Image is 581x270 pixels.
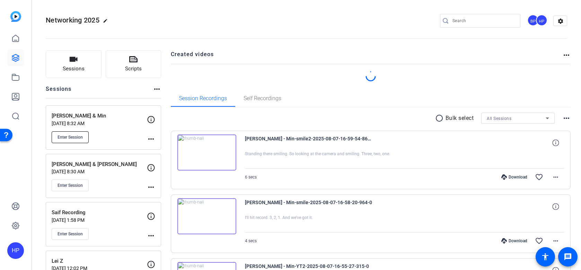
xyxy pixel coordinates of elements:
[52,180,89,191] button: Enter Session
[245,175,257,180] span: 6 secs
[46,16,99,24] span: Networking 2025
[58,134,83,140] span: Enter Session
[552,237,560,245] mat-icon: more_horiz
[171,50,563,64] h2: Created videos
[564,253,572,261] mat-icon: message
[245,198,373,215] span: [PERSON_NAME] - Min-smile-2025-08-07-16-58-20-964-0
[52,121,147,126] p: [DATE] 8:32 AM
[52,112,147,120] p: [PERSON_NAME] & Min
[177,198,236,234] img: thumb-nail
[58,231,83,237] span: Enter Session
[536,15,548,27] ngx-avatar: Hit Play
[452,17,515,25] input: Search
[63,65,85,73] span: Sessions
[52,209,147,217] p: Saif Recording
[554,16,567,26] mat-icon: settings
[541,253,549,261] mat-icon: accessibility
[52,257,147,265] p: Lei Z
[103,18,111,27] mat-icon: edit
[7,242,24,259] div: HP
[106,50,161,78] button: Scripts
[245,134,373,151] span: [PERSON_NAME] - Min-smile2-2025-08-07-16-59-54-868-0
[552,173,560,181] mat-icon: more_horiz
[535,173,543,181] mat-icon: favorite_border
[46,50,102,78] button: Sessions
[562,51,571,59] mat-icon: more_horiz
[536,15,547,26] div: HP
[527,15,539,27] ngx-avatar: Benchmark Productions LLC
[179,96,227,101] span: Session Recordings
[58,183,83,188] span: Enter Session
[46,85,72,98] h2: Sessions
[52,131,89,143] button: Enter Session
[498,174,531,180] div: Download
[52,169,147,174] p: [DATE] 8:30 AM
[446,114,474,122] p: Bulk select
[177,134,236,171] img: thumb-nail
[52,217,147,223] p: [DATE] 1:58 PM
[147,183,155,191] mat-icon: more_horiz
[153,85,161,93] mat-icon: more_horiz
[52,228,89,240] button: Enter Session
[245,238,257,243] span: 4 secs
[244,96,281,101] span: Self Recordings
[527,15,539,26] div: BP
[498,238,531,244] div: Download
[487,116,511,121] span: All Sessions
[535,237,543,245] mat-icon: favorite_border
[435,114,446,122] mat-icon: radio_button_unchecked
[147,135,155,143] mat-icon: more_horiz
[10,11,21,22] img: blue-gradient.svg
[562,114,571,122] mat-icon: more_horiz
[52,160,147,168] p: [PERSON_NAME] & [PERSON_NAME]
[125,65,142,73] span: Scripts
[147,232,155,240] mat-icon: more_horiz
